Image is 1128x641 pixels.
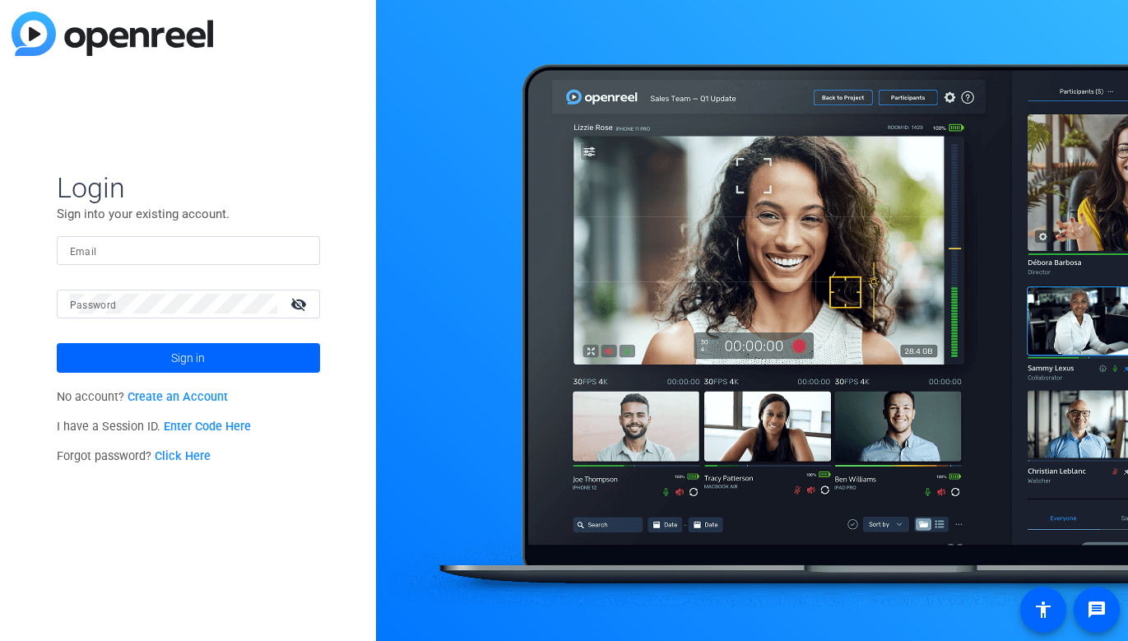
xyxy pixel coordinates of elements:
[70,240,307,260] input: Enter Email Address
[128,390,228,404] a: Create an Account
[1087,600,1107,620] mat-icon: message
[70,300,117,311] mat-label: Password
[57,170,320,205] span: Login
[12,12,213,56] img: blue-gradient.svg
[57,449,211,463] span: Forgot password?
[164,420,251,434] a: Enter Code Here
[70,246,97,258] mat-label: Email
[57,420,252,434] span: I have a Session ID.
[57,343,320,373] button: Sign in
[57,205,320,223] p: Sign into your existing account.
[281,292,320,316] mat-icon: visibility_off
[155,449,211,463] a: Click Here
[171,337,205,379] span: Sign in
[1033,600,1053,620] mat-icon: accessibility
[57,390,229,404] span: No account?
